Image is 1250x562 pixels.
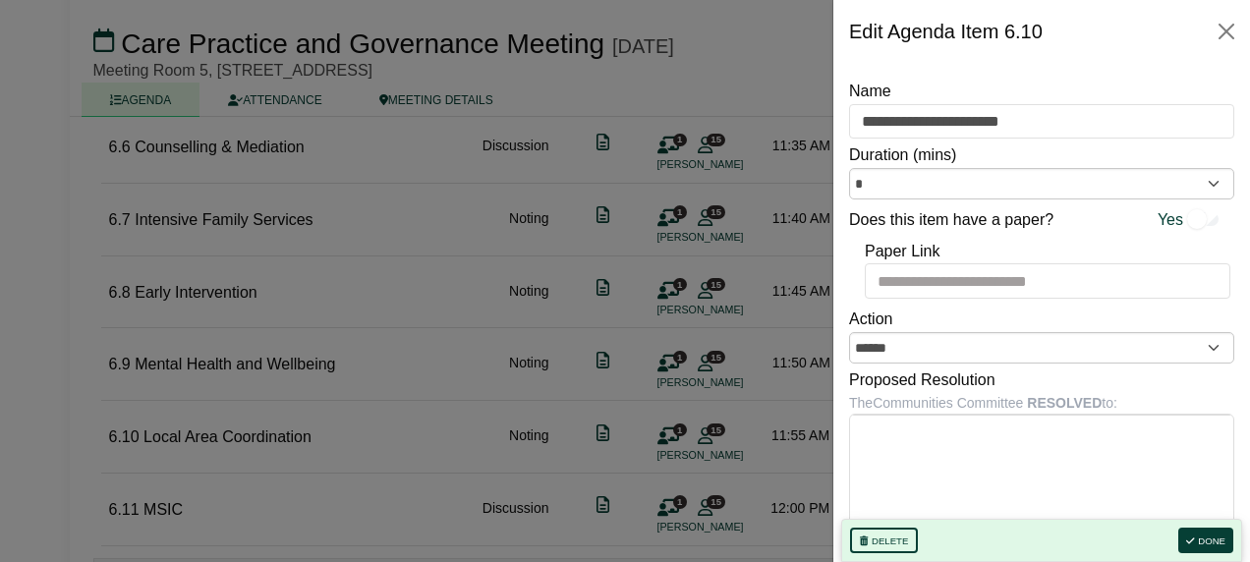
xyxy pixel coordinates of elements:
[849,367,995,393] label: Proposed Resolution
[849,16,1043,47] div: Edit Agenda Item 6.10
[1178,528,1233,553] button: Done
[849,207,1053,233] label: Does this item have a paper?
[1027,395,1102,411] b: RESOLVED
[1158,207,1183,233] span: Yes
[850,528,918,553] button: Delete
[849,307,892,332] label: Action
[849,142,956,168] label: Duration (mins)
[865,239,940,264] label: Paper Link
[1211,16,1242,47] button: Close
[849,392,1234,414] div: The Communities Committee to:
[849,79,891,104] label: Name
